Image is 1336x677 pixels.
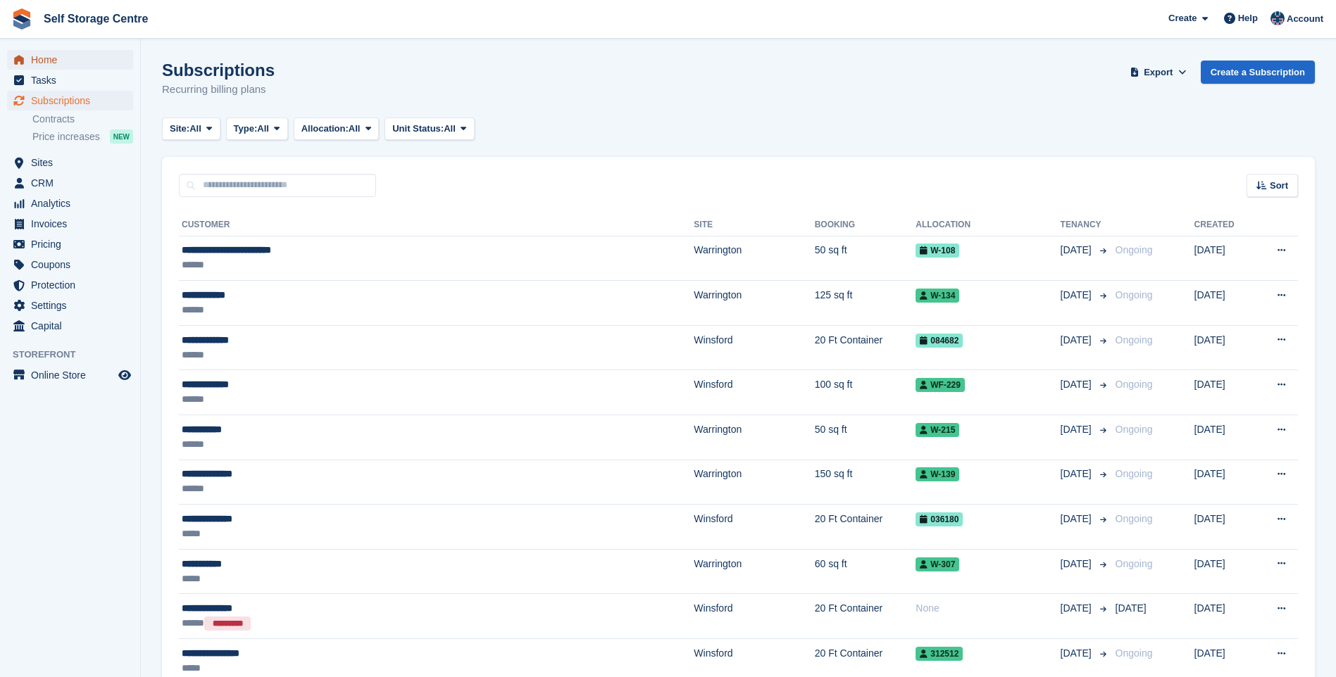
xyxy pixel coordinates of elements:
[916,557,959,571] span: W-307
[916,289,959,303] span: W-134
[694,214,814,236] th: Site
[392,122,444,136] span: Unit Status:
[1194,505,1254,550] td: [DATE]
[1061,243,1094,258] span: [DATE]
[1194,325,1254,370] td: [DATE]
[916,214,1060,236] th: Allocation
[694,505,814,550] td: Winsford
[32,130,100,144] span: Price increases
[1116,468,1153,479] span: Ongoing
[349,122,361,136] span: All
[1194,214,1254,236] th: Created
[1194,460,1254,505] td: [DATE]
[32,129,133,144] a: Price increases NEW
[116,367,133,384] a: Preview store
[162,82,275,98] p: Recurring billing plans
[1194,370,1254,415] td: [DATE]
[1116,334,1153,346] span: Ongoing
[31,70,116,90] span: Tasks
[1128,61,1190,84] button: Export
[7,296,133,315] a: menu
[916,243,959,258] span: W-108
[694,594,814,639] td: Winsford
[916,378,965,392] span: WF-229
[1061,557,1094,571] span: [DATE]
[7,173,133,193] a: menu
[294,118,380,141] button: Allocation: All
[1061,214,1110,236] th: Tenancy
[1116,424,1153,435] span: Ongoing
[694,325,814,370] td: Winsford
[7,255,133,274] a: menu
[38,7,154,30] a: Self Storage Centre
[226,118,288,141] button: Type: All
[31,365,116,385] span: Online Store
[1238,11,1258,25] span: Help
[916,601,1060,616] div: None
[31,194,116,213] span: Analytics
[1116,602,1147,614] span: [DATE]
[7,234,133,254] a: menu
[31,296,116,315] span: Settings
[301,122,349,136] span: Allocation:
[916,512,963,526] span: 036180
[7,91,133,110] a: menu
[31,234,116,254] span: Pricing
[170,122,189,136] span: Site:
[444,122,456,136] span: All
[110,129,133,144] div: NEW
[31,214,116,234] span: Invoices
[1287,12,1323,26] span: Account
[815,281,916,326] td: 125 sq ft
[815,214,916,236] th: Booking
[1116,379,1153,390] span: Ongoing
[1061,422,1094,437] span: [DATE]
[1116,647,1153,659] span: Ongoing
[7,194,133,213] a: menu
[815,236,916,281] td: 50 sq ft
[1144,65,1173,80] span: Export
[7,316,133,336] a: menu
[916,467,959,481] span: W-139
[162,118,220,141] button: Site: All
[257,122,269,136] span: All
[7,214,133,234] a: menu
[31,316,116,336] span: Capital
[1061,512,1094,526] span: [DATE]
[1061,601,1094,616] span: [DATE]
[815,415,916,460] td: 50 sq ft
[1061,646,1094,661] span: [DATE]
[31,173,116,193] span: CRM
[916,423,959,437] span: W-215
[189,122,201,136] span: All
[1061,467,1094,481] span: [DATE]
[916,334,963,348] span: 084682
[385,118,474,141] button: Unit Status: All
[1194,594,1254,639] td: [DATE]
[1201,61,1315,84] a: Create a Subscription
[1116,289,1153,300] span: Ongoing
[11,8,32,30] img: stora-icon-8386f47178a22dfd0bd8f6a31ec36ba5ce8667c1dd55bd0f319d3a0aa187defe.svg
[7,275,133,295] a: menu
[694,370,814,415] td: Winsford
[916,647,963,661] span: 312512
[31,91,116,110] span: Subscriptions
[694,460,814,505] td: Warrington
[694,281,814,326] td: Warrington
[7,365,133,385] a: menu
[1194,281,1254,326] td: [DATE]
[815,505,916,550] td: 20 Ft Container
[31,50,116,70] span: Home
[815,370,916,415] td: 100 sq ft
[815,460,916,505] td: 150 sq ft
[234,122,258,136] span: Type:
[179,214,694,236] th: Customer
[13,348,140,362] span: Storefront
[1116,558,1153,569] span: Ongoing
[1271,11,1285,25] img: Clair Cole
[1270,179,1288,193] span: Sort
[815,325,916,370] td: 20 Ft Container
[1168,11,1197,25] span: Create
[1194,549,1254,594] td: [DATE]
[815,549,916,594] td: 60 sq ft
